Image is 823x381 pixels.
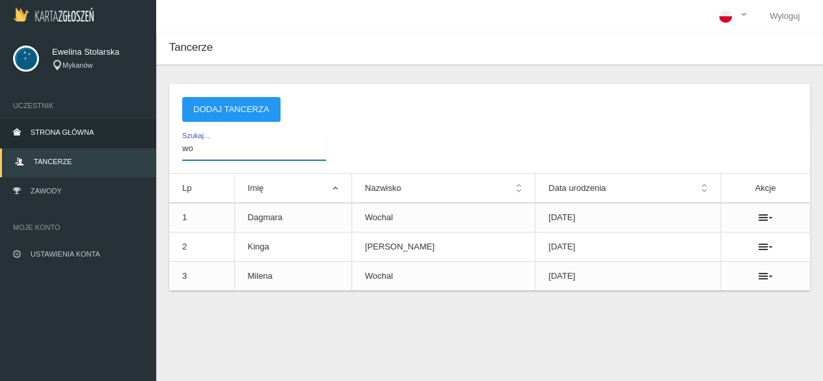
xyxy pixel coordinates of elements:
span: Zawody [31,187,62,195]
td: 3 [169,262,234,291]
th: Imię [234,174,351,203]
td: Kinga [234,233,351,262]
span: Strona główna [31,128,94,136]
td: [DATE] [535,233,720,262]
span: Tancerze [34,158,72,165]
img: svg [13,46,39,72]
td: Wochal [351,262,535,291]
button: Dodaj tancerza [182,97,280,122]
span: Moje konto [13,221,143,234]
th: Akcje [720,174,810,203]
td: Wochal [351,203,535,233]
th: Nazwisko [351,174,535,203]
span: Uczestnik [13,99,143,112]
td: 1 [169,203,234,233]
th: Lp [169,174,234,203]
td: 2 [169,233,234,262]
td: [DATE] [535,262,720,291]
td: [PERSON_NAME] [351,233,535,262]
span: Ustawienia konta [31,250,100,258]
th: Data urodzenia [535,174,720,203]
span: Szukaj... [182,131,330,142]
td: Dagmara [234,203,351,233]
td: [DATE] [535,203,720,233]
span: Ewelina Stolarska [52,46,143,59]
div: Mykanów [52,60,143,71]
span: Tancerze [169,41,213,53]
img: Logo [13,7,94,21]
td: Milena [234,262,351,291]
input: Szukaj... [182,135,326,160]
